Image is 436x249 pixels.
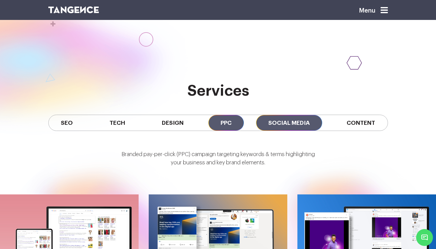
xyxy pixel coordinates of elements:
[416,229,433,246] span: Chat Widget
[48,6,99,13] img: logo SVG
[256,115,322,131] span: Social Media
[150,115,196,131] span: Design
[334,115,387,131] span: Content
[49,115,85,131] span: SEO
[208,115,244,131] span: PPC
[48,83,388,99] h2: services
[97,115,137,131] span: Tech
